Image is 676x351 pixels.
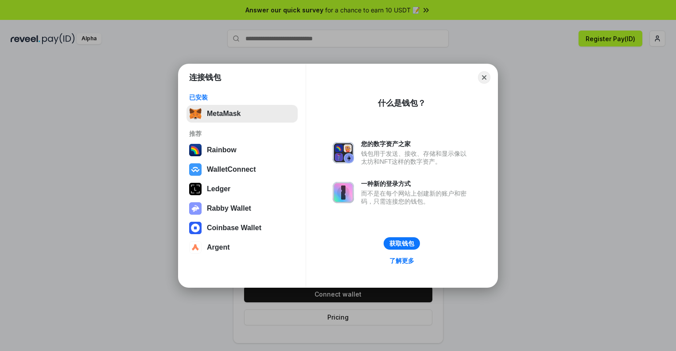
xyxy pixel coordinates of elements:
div: Ledger [207,185,230,193]
img: svg+xml,%3Csvg%20xmlns%3D%22http%3A%2F%2Fwww.w3.org%2F2000%2Fsvg%22%20fill%3D%22none%22%20viewBox... [333,182,354,203]
img: svg+xml,%3Csvg%20width%3D%2228%22%20height%3D%2228%22%20viewBox%3D%220%200%2028%2028%22%20fill%3D... [189,241,202,254]
button: Close [478,71,490,84]
img: svg+xml,%3Csvg%20width%3D%2228%22%20height%3D%2228%22%20viewBox%3D%220%200%2028%2028%22%20fill%3D... [189,163,202,176]
button: Coinbase Wallet [186,219,298,237]
div: 一种新的登录方式 [361,180,471,188]
button: 获取钱包 [384,237,420,250]
div: 钱包用于发送、接收、存储和显示像以太坊和NFT这样的数字资产。 [361,150,471,166]
img: svg+xml,%3Csvg%20width%3D%2228%22%20height%3D%2228%22%20viewBox%3D%220%200%2028%2028%22%20fill%3D... [189,222,202,234]
div: 已安装 [189,93,295,101]
h1: 连接钱包 [189,72,221,83]
img: svg+xml,%3Csvg%20fill%3D%22none%22%20height%3D%2233%22%20viewBox%3D%220%200%2035%2033%22%20width%... [189,108,202,120]
div: 您的数字资产之家 [361,140,471,148]
img: svg+xml,%3Csvg%20xmlns%3D%22http%3A%2F%2Fwww.w3.org%2F2000%2Fsvg%22%20fill%3D%22none%22%20viewBox... [333,142,354,163]
div: Rabby Wallet [207,204,251,212]
div: Argent [207,243,230,251]
div: MetaMask [207,110,241,118]
div: 推荐 [189,130,295,138]
div: WalletConnect [207,166,256,174]
button: MetaMask [186,105,298,123]
button: WalletConnect [186,161,298,178]
button: Rainbow [186,141,298,159]
div: 获取钱包 [389,239,414,247]
button: Argent [186,239,298,256]
img: svg+xml,%3Csvg%20width%3D%22120%22%20height%3D%22120%22%20viewBox%3D%220%200%20120%20120%22%20fil... [189,144,202,156]
img: svg+xml,%3Csvg%20xmlns%3D%22http%3A%2F%2Fwww.w3.org%2F2000%2Fsvg%22%20fill%3D%22none%22%20viewBox... [189,202,202,215]
div: 而不是在每个网站上创建新的账户和密码，只需连接您的钱包。 [361,189,471,205]
div: 了解更多 [389,257,414,265]
button: Rabby Wallet [186,200,298,217]
a: 了解更多 [384,255,420,266]
div: Coinbase Wallet [207,224,261,232]
img: svg+xml,%3Csvg%20xmlns%3D%22http%3A%2F%2Fwww.w3.org%2F2000%2Fsvg%22%20width%3D%2228%22%20height%3... [189,183,202,195]
button: Ledger [186,180,298,198]
div: Rainbow [207,146,237,154]
div: 什么是钱包？ [378,98,426,108]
